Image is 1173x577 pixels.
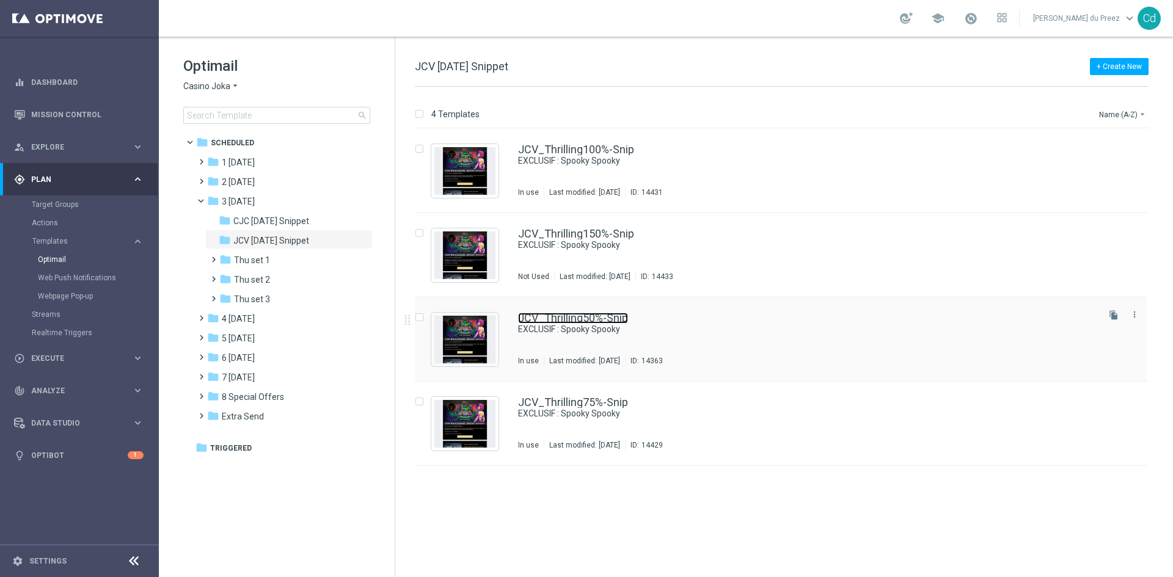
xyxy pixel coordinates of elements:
i: folder [207,371,219,383]
i: keyboard_arrow_right [132,141,144,153]
img: 14363.jpeg [434,316,495,363]
button: Data Studio keyboard_arrow_right [13,418,144,428]
a: Target Groups [32,200,127,209]
div: Optibot [14,439,144,471]
div: 14433 [652,272,673,281]
span: 1 Tuesday [222,157,255,168]
a: Web Push Notifications [38,273,127,283]
a: Settings [29,557,67,565]
button: lightbulb Optibot 1 [13,451,144,460]
i: file_copy [1109,310,1119,320]
i: folder [207,312,219,324]
i: gps_fixed [14,174,25,185]
span: 5 Saturday [222,333,255,344]
a: Optimail [38,255,127,264]
div: Templates keyboard_arrow_right [32,236,144,246]
button: Casino Joka arrow_drop_down [183,81,240,92]
i: keyboard_arrow_right [132,417,144,429]
div: Last modified: [DATE] [544,356,625,366]
input: Search Template [183,107,370,124]
div: EXCLUSIF : Spooky Spooky [518,324,1096,335]
a: Actions [32,218,127,228]
a: Optibot [31,439,128,471]
div: 14431 [641,187,663,197]
div: Not Used [518,272,549,281]
a: EXCLUSIF : Spooky Spooky [518,239,1068,251]
button: person_search Explore keyboard_arrow_right [13,142,144,152]
button: play_circle_outline Execute keyboard_arrow_right [13,354,144,363]
div: ID: [625,440,663,450]
div: Execute [14,353,132,364]
img: 14433.jpeg [434,231,495,279]
i: folder [219,214,231,227]
div: Press SPACE to select this row. [403,297,1171,382]
button: gps_fixed Plan keyboard_arrow_right [13,175,144,184]
div: Explore [14,142,132,153]
a: Dashboard [31,66,144,98]
i: keyboard_arrow_right [132,385,144,396]
i: person_search [14,142,25,153]
div: ID: [625,187,663,197]
i: settings [12,556,23,567]
i: equalizer [14,77,25,88]
i: folder [207,332,219,344]
a: EXCLUSIF : Spooky Spooky [518,324,1068,335]
span: Templates [32,238,120,245]
div: Press SPACE to select this row. [403,213,1171,297]
div: Actions [32,214,158,232]
i: lightbulb [14,450,25,461]
i: folder [196,136,208,148]
a: JCV_Thrilling100%-Snip [518,144,634,155]
div: Web Push Notifications [38,269,158,287]
span: Plan [31,176,132,183]
span: 6 Sunday [222,352,255,363]
span: Analyze [31,387,132,394]
div: In use [518,356,539,366]
img: 14431.jpeg [434,147,495,195]
i: keyboard_arrow_right [132,173,144,185]
a: JCV_Thrilling50%-Snip [518,313,628,324]
span: Explore [31,143,132,151]
div: Plan [14,174,132,185]
div: Mission Control [13,110,144,120]
button: Name (A-Z)arrow_drop_down [1098,107,1149,122]
div: Target Groups [32,195,158,214]
div: Mission Control [14,98,144,131]
div: EXCLUSIF : Spooky Spooky [518,239,1096,251]
div: Data Studio [14,418,132,429]
div: Analyze [14,385,132,396]
div: EXCLUSIF : Spooky Spooky [518,155,1096,167]
span: Casino Joka [183,81,230,92]
div: ID: [635,272,673,281]
i: folder [219,234,231,246]
i: folder [207,410,219,422]
div: Last modified: [DATE] [555,272,635,281]
span: JCV [DATE] Snippet [415,60,508,73]
div: ID: [625,356,663,366]
div: Webpage Pop-up [38,287,158,305]
a: [PERSON_NAME] du Preezkeyboard_arrow_down [1032,9,1138,27]
a: JCV_Thrilling75%-Snip [518,397,628,408]
i: folder [207,156,219,168]
span: Thu set 2 [234,274,270,285]
span: 8 Special Offers [222,391,284,402]
i: more_vert [1130,310,1139,319]
a: Mission Control [31,98,144,131]
button: more_vert [1128,307,1141,322]
span: keyboard_arrow_down [1123,12,1136,25]
a: JCV_Thrilling150%-Snip [518,228,634,239]
img: 14429.jpeg [434,400,495,448]
div: Streams [32,305,158,324]
button: track_changes Analyze keyboard_arrow_right [13,386,144,396]
div: Press SPACE to select this row. [403,129,1171,213]
span: 3 Thursday [222,196,255,207]
button: + Create New [1090,58,1149,75]
i: arrow_drop_down [230,81,240,92]
span: Execute [31,355,132,362]
span: CJC Thursday Snippet [233,216,309,227]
